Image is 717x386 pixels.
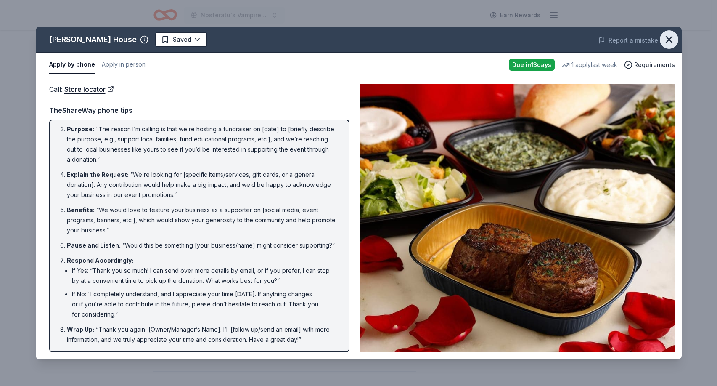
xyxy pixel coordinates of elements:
[49,56,95,74] button: Apply by phone
[67,125,94,133] span: Purpose :
[67,240,337,250] li: “Would this be something [your business/name] might consider supporting?”
[72,289,337,319] li: If No: “I completely understand, and I appreciate your time [DATE]. If anything changes or if you...
[67,242,121,249] span: Pause and Listen :
[67,170,337,200] li: “We’re looking for [specific items/services, gift cards, or a general donation]. Any contribution...
[67,171,129,178] span: Explain the Request :
[67,325,337,345] li: “Thank you again, [Owner/Manager’s Name]. I’ll [follow up/send an email] with more information, a...
[173,35,191,45] span: Saved
[67,326,94,333] span: Wrap Up :
[102,56,146,74] button: Apply in person
[72,266,337,286] li: If Yes: “Thank you so much! I can send over more details by email, or if you prefer, I can stop b...
[67,206,95,213] span: Benefits :
[49,105,349,116] div: TheShareWay phone tips
[49,33,137,46] div: [PERSON_NAME] House
[49,84,349,95] div: Call :
[67,124,337,165] li: “The reason I’m calling is that we’re hosting a fundraiser on [date] to [briefly describe the pur...
[64,84,114,95] a: Store locator
[598,35,658,45] button: Report a mistake
[634,60,675,70] span: Requirements
[360,84,675,352] img: Image for Ruth's Chris Steak House
[67,205,337,235] li: “We would love to feature your business as a supporter on [social media, event programs, banners,...
[624,60,675,70] button: Requirements
[509,59,555,71] div: Due in 13 days
[67,257,133,264] span: Respond Accordingly :
[561,60,617,70] div: 1 apply last week
[155,32,207,47] button: Saved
